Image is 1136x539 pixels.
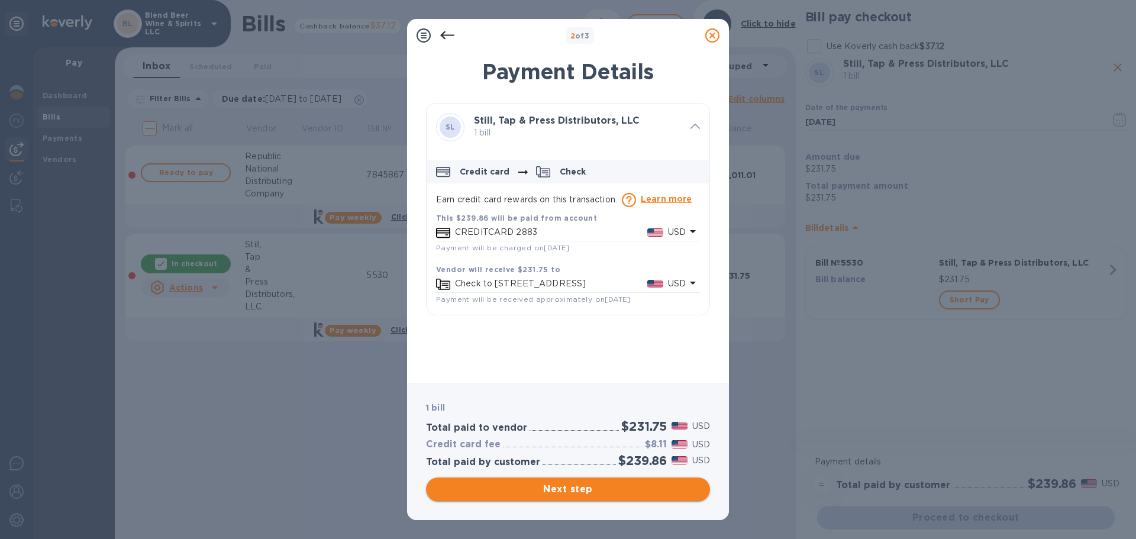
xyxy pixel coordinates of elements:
[692,438,710,451] p: USD
[641,193,692,205] p: Learn more
[460,166,510,177] p: Credit card
[436,214,597,222] b: This $239.86 will be paid from account
[435,482,701,496] span: Next step
[672,440,688,448] img: USD
[647,228,663,237] img: USD
[455,226,647,238] p: CREDITCARD 2883
[427,104,709,151] div: SLStill, Tap & Press Distributors, LLC 1 bill
[692,454,710,467] p: USD
[570,31,575,40] span: 2
[618,453,667,468] h2: $239.86
[446,122,456,131] b: SL
[426,477,710,501] button: Next step
[668,226,686,238] p: USD
[426,403,445,412] b: 1 bill
[436,193,700,207] p: Earn credit card rewards on this transaction.
[672,456,688,464] img: USD
[436,265,560,274] b: Vendor will receive $231.75 to
[436,243,570,252] span: Payment will be charged on [DATE]
[647,280,663,288] img: USD
[672,422,688,430] img: USD
[426,422,527,434] h3: Total paid to vendor
[692,420,710,433] p: USD
[455,277,647,290] p: Check to [STREET_ADDRESS]
[426,457,540,468] h3: Total paid by customer
[426,439,501,450] h3: Credit card fee
[436,295,631,304] span: Payment will be received approximately on [DATE]
[560,166,586,177] p: Check
[645,439,667,450] h3: $8.11
[427,156,709,315] div: default-method
[621,419,667,434] h2: $231.75
[668,277,686,290] p: USD
[474,115,640,126] b: Still, Tap & Press Distributors, LLC
[474,127,681,139] p: 1 bill
[570,31,590,40] b: of 3
[426,59,710,84] h1: Payment Details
